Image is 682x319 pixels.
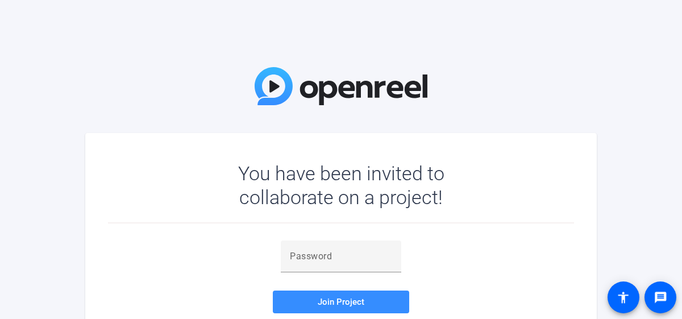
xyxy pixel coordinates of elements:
img: OpenReel Logo [255,67,427,105]
span: Join Project [318,297,364,307]
div: You have been invited to collaborate on a project! [205,161,477,209]
mat-icon: message [654,291,667,304]
button: Join Project [273,291,409,313]
input: Password [290,250,392,263]
mat-icon: accessibility [617,291,630,304]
